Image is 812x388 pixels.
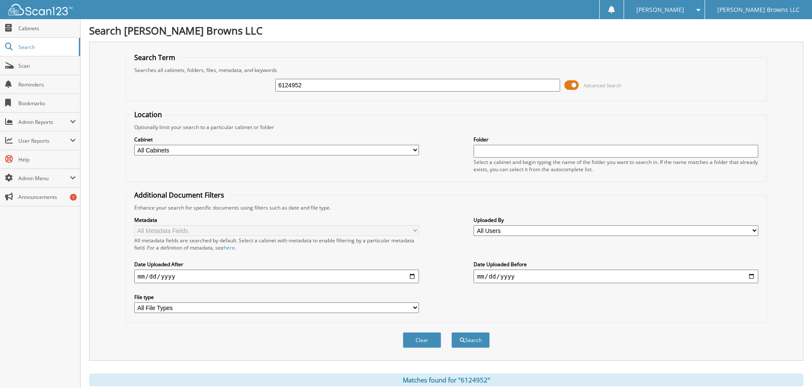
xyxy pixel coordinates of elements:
[18,81,76,88] span: Reminders
[18,25,76,32] span: Cabinets
[9,4,72,15] img: scan123-logo-white.svg
[451,332,490,348] button: Search
[70,194,77,201] div: 1
[474,136,758,143] label: Folder
[584,82,621,89] span: Advanced Search
[130,124,763,131] div: Optionally limit your search to a particular cabinet or folder
[18,137,70,144] span: User Reports
[18,118,70,126] span: Admin Reports
[474,261,758,268] label: Date Uploaded Before
[717,7,800,12] span: [PERSON_NAME] Browns LLC
[18,156,76,163] span: Help
[130,190,228,200] legend: Additional Document Filters
[89,23,803,37] h1: Search [PERSON_NAME] Browns LLC
[474,270,758,283] input: end
[130,66,763,74] div: Searches all cabinets, folders, files, metadata, and keywords
[134,270,419,283] input: start
[134,136,419,143] label: Cabinet
[18,193,76,201] span: Announcements
[134,216,419,224] label: Metadata
[474,216,758,224] label: Uploaded By
[134,237,419,251] div: All metadata fields are searched by default. Select a cabinet with metadata to enable filtering b...
[130,110,166,119] legend: Location
[130,53,179,62] legend: Search Term
[18,43,75,51] span: Search
[134,293,419,301] label: File type
[18,62,76,69] span: Scan
[18,100,76,107] span: Bookmarks
[134,261,419,268] label: Date Uploaded After
[89,374,803,386] div: Matches found for "6124952"
[474,158,758,173] div: Select a cabinet and begin typing the name of the folder you want to search in. If the name match...
[224,244,235,251] a: here
[130,204,763,211] div: Enhance your search for specific documents using filters such as date and file type.
[636,7,684,12] span: [PERSON_NAME]
[403,332,441,348] button: Clear
[18,175,70,182] span: Admin Menu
